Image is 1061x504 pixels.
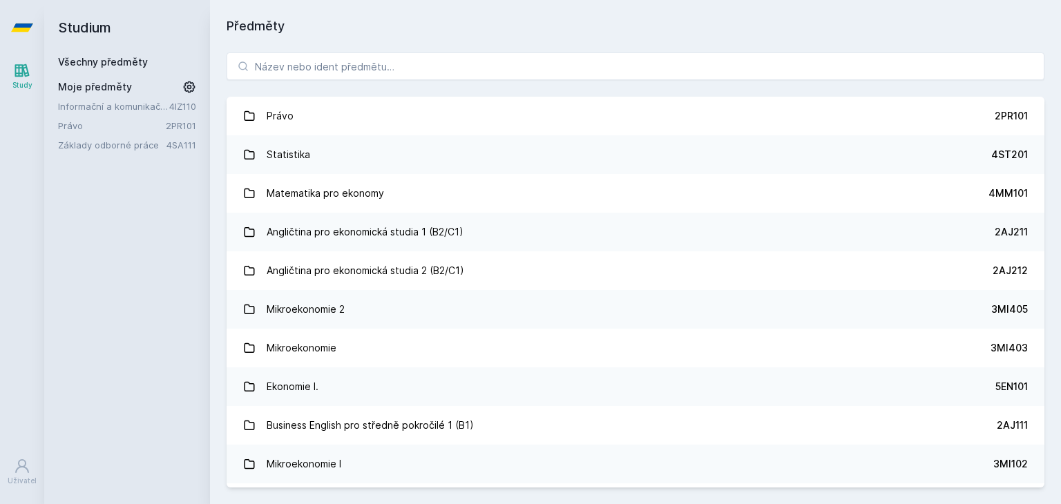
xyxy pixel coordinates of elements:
[58,138,166,152] a: Základy odborné práce
[3,55,41,97] a: Study
[227,406,1044,445] a: Business English pro středně pokročilé 1 (B1) 2AJ111
[988,186,1028,200] div: 4MM101
[267,373,318,400] div: Ekonomie I.
[991,148,1028,162] div: 4ST201
[267,180,384,207] div: Matematika pro ekonomy
[227,135,1044,174] a: Statistika 4ST201
[267,141,310,168] div: Statistika
[991,302,1028,316] div: 3MI405
[166,120,196,131] a: 2PR101
[58,80,132,94] span: Moje předměty
[267,218,463,246] div: Angličtina pro ekonomická studia 1 (B2/C1)
[58,99,169,113] a: Informační a komunikační technologie
[267,295,345,323] div: Mikroekonomie 2
[991,341,1028,355] div: 3MI403
[227,329,1044,367] a: Mikroekonomie 3MI403
[58,119,166,133] a: Právo
[227,97,1044,135] a: Právo 2PR101
[995,225,1028,239] div: 2AJ211
[227,17,1044,36] h1: Předměty
[227,290,1044,329] a: Mikroekonomie 2 3MI405
[267,257,464,284] div: Angličtina pro ekonomická studia 2 (B2/C1)
[267,411,474,439] div: Business English pro středně pokročilé 1 (B1)
[3,451,41,493] a: Uživatel
[227,367,1044,406] a: Ekonomie I. 5EN101
[267,334,336,362] div: Mikroekonomie
[267,450,341,478] div: Mikroekonomie I
[227,52,1044,80] input: Název nebo ident předmětu…
[267,102,294,130] div: Právo
[227,445,1044,483] a: Mikroekonomie I 3MI102
[166,139,196,151] a: 4SA111
[8,476,37,486] div: Uživatel
[993,457,1028,471] div: 3MI102
[169,101,196,112] a: 4IZ110
[997,418,1028,432] div: 2AJ111
[995,380,1028,394] div: 5EN101
[227,251,1044,290] a: Angličtina pro ekonomická studia 2 (B2/C1) 2AJ212
[227,174,1044,213] a: Matematika pro ekonomy 4MM101
[995,109,1028,123] div: 2PR101
[227,213,1044,251] a: Angličtina pro ekonomická studia 1 (B2/C1) 2AJ211
[58,56,148,68] a: Všechny předměty
[993,264,1028,278] div: 2AJ212
[12,80,32,90] div: Study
